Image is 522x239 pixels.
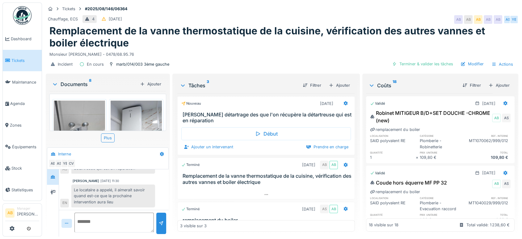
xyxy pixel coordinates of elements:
[486,81,512,89] div: Ajouter
[62,6,75,12] div: Tickets
[419,200,465,212] div: Plomberie - Evacuation raccord
[137,80,164,88] div: Ajouter
[3,50,42,72] a: Tickets
[60,199,69,207] div: EN
[54,101,105,169] img: gudc9y832lq8gi3gms94rmo3z013
[466,222,510,228] div: Total validé: 1 238,60 €
[502,180,511,188] div: AS
[465,134,511,138] h6: ref. interne
[329,205,338,213] div: AB
[419,138,465,150] div: Plomberie - Robinetterie
[49,49,515,57] div: Monsieur [PERSON_NAME] - 0478/68.95.76
[465,138,511,150] div: MT1070062/999/012
[492,180,501,188] div: AB
[183,217,352,223] h3: remplacement du boiler
[181,143,236,151] div: Ajouter un intervenant
[370,189,420,195] div: remplacement du boiler
[502,114,511,122] div: AS
[393,82,397,89] sup: 18
[17,206,39,211] div: Manager
[10,122,39,128] span: Zones
[5,208,15,218] li: AB
[419,154,465,160] div: 109,80 €
[389,60,456,68] div: Terminer & valider les tâches
[326,81,352,89] div: Ajouter
[180,223,207,229] div: 3 visible sur 3
[416,217,420,223] div: ×
[181,101,201,106] div: Nouveau
[419,213,465,217] h6: prix unitaire
[492,114,501,122] div: AB
[465,200,511,212] div: MT1040029/999/012
[61,159,69,168] div: YE
[370,200,415,212] div: SAID polyvalent RE
[101,133,115,142] div: Plus
[370,179,447,186] div: Coude hors équerre MF PP 32
[370,138,415,150] div: SAID polyvalent RE
[503,15,512,24] div: AS
[73,179,99,183] div: [PERSON_NAME]
[3,28,42,50] a: Dashboard
[12,79,39,85] span: Maintenance
[482,101,495,106] div: [DATE]
[207,82,209,89] sup: 3
[11,165,39,171] span: Stock
[320,161,329,169] div: AB
[370,217,415,223] div: 1
[368,82,457,89] div: Coûts
[12,144,39,150] span: Équipements
[5,206,39,221] a: AB Manager[PERSON_NAME]
[370,171,385,176] div: Validé
[89,80,91,88] sup: 8
[181,127,351,140] div: Début
[82,6,130,12] strong: #2025/08/146/06364
[489,60,516,69] div: Actions
[3,179,42,201] a: Statistiques
[13,6,32,25] img: Badge_color-CXgf-gQk.svg
[482,170,495,176] div: [DATE]
[11,36,39,42] span: Dashboard
[3,71,42,93] a: Maintenance
[465,196,511,200] h6: ref. interne
[17,206,39,219] li: [PERSON_NAME]
[87,61,104,67] div: En cours
[183,112,352,124] h3: [PERSON_NAME] détartrage des que l'on récupère la détartreuse qui est en réparation
[464,15,473,24] div: AB
[419,150,465,154] h6: prix unitaire
[52,80,137,88] div: Documents
[302,162,315,168] div: [DATE]
[419,134,465,138] h6: catégorie
[454,15,463,24] div: AB
[3,158,42,179] a: Stock
[370,127,420,133] div: remplacement du boiler
[48,16,78,22] div: Chauffage, ECS
[55,159,63,168] div: AS
[484,15,492,24] div: AB
[370,154,415,160] div: 1
[116,61,169,67] div: marb/014/003 3ème gauche
[370,109,491,124] div: Robinet MITIGEUR B/D+SET DOUCHE -CHROME (new)
[510,15,518,24] div: YE
[304,143,351,151] div: Prendre en charge
[180,82,298,89] div: Tâches
[92,16,95,22] div: 4
[474,15,482,24] div: AB
[3,93,42,115] a: Agenda
[370,134,415,138] h6: localisation
[419,217,465,223] div: 1,30 €
[302,206,315,212] div: [DATE]
[3,115,42,136] a: Zones
[370,150,415,154] h6: quantité
[458,60,486,68] div: Modifier
[181,206,200,212] div: Terminé
[465,154,511,160] div: 109,80 €
[370,101,385,106] div: Validé
[48,159,57,168] div: AB
[11,187,39,193] span: Statistiques
[494,15,502,24] div: AB
[320,101,333,106] div: [DATE]
[370,213,415,217] h6: quantité
[465,217,511,223] div: 1,30 €
[58,151,71,157] div: Interne
[10,101,39,106] span: Agenda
